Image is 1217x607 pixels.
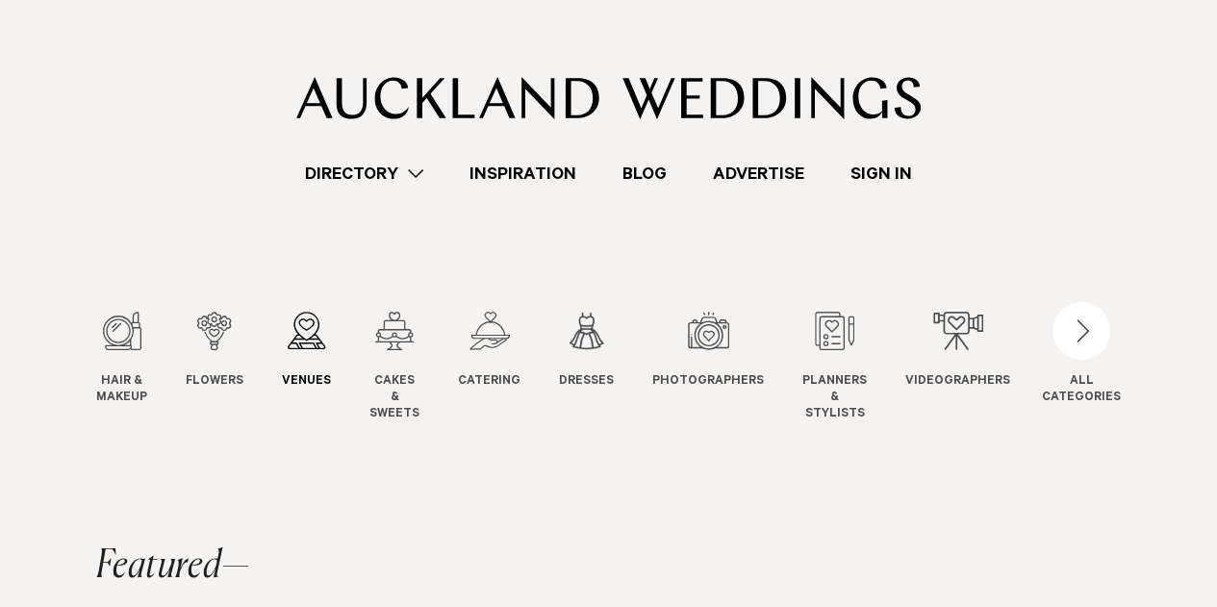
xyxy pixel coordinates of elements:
a: Hair & Makeup [96,312,147,407]
span: Dresses [559,374,614,391]
swiper-slide: 9 / 12 [905,312,1049,422]
span: Photographers [652,374,764,391]
swiper-slide: 5 / 12 [458,312,559,422]
swiper-slide: 7 / 12 [652,312,802,422]
h2: Featured [96,547,250,586]
a: Sign In [827,161,935,187]
span: Planners & Stylists [802,374,867,422]
span: Venues [282,374,331,391]
button: ALLCATEGORIES [1042,312,1121,402]
a: Videographers [905,312,1010,391]
swiper-slide: 1 / 12 [96,312,186,422]
a: Dresses [559,312,614,391]
swiper-slide: 2 / 12 [186,312,282,422]
span: Videographers [905,374,1010,391]
img: Auckland Weddings Logo [296,77,921,119]
swiper-slide: 6 / 12 [559,312,652,422]
span: Catering [458,374,520,391]
div: ALL CATEGORIES [1042,374,1121,407]
a: Catering [458,312,520,391]
swiper-slide: 3 / 12 [282,312,369,422]
a: Photographers [652,312,764,391]
a: Directory [282,161,446,187]
a: Planners & Stylists [802,312,867,422]
a: Flowers [186,312,243,391]
a: Blog [599,161,690,187]
swiper-slide: 8 / 12 [802,312,905,422]
a: Advertise [690,161,827,187]
span: Flowers [186,374,243,391]
span: Hair & Makeup [96,374,147,407]
swiper-slide: 4 / 12 [369,312,458,422]
a: Inspiration [446,161,599,187]
a: Cakes & Sweets [369,312,419,422]
span: Cakes & Sweets [369,374,419,422]
a: Venues [282,312,331,391]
